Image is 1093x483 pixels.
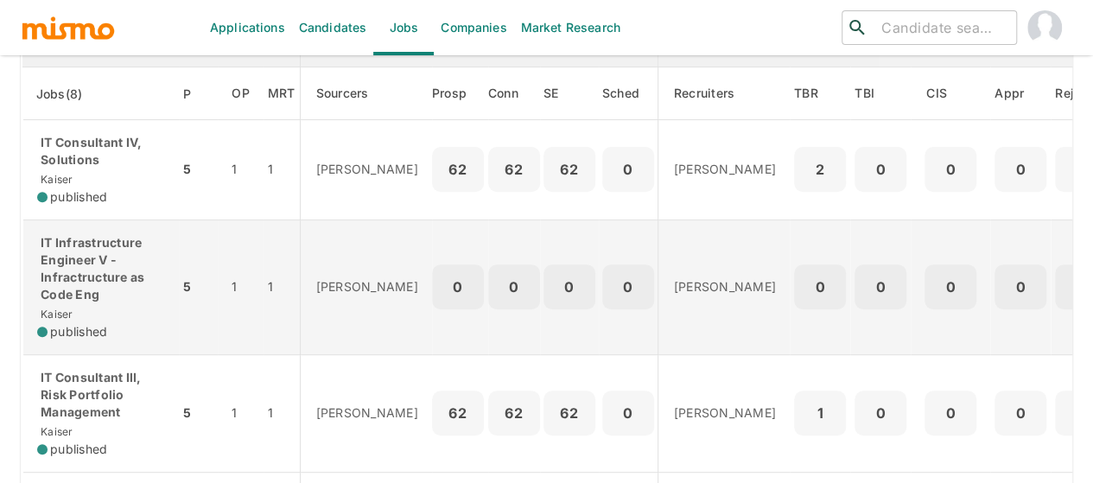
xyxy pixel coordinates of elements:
[911,67,990,120] th: Client Interview Scheduled
[861,157,899,181] p: 0
[21,15,116,41] img: logo
[179,219,218,354] td: 5
[183,84,213,105] span: P
[495,275,533,299] p: 0
[550,275,588,299] p: 0
[439,275,477,299] p: 0
[540,67,599,120] th: Sent Emails
[658,67,790,120] th: Recruiters
[1001,401,1039,425] p: 0
[37,173,73,186] span: Kaiser
[990,67,1051,120] th: Approved
[300,67,432,120] th: Sourcers
[801,275,839,299] p: 0
[264,67,300,120] th: Market Research Total
[264,120,300,220] td: 1
[609,275,647,299] p: 0
[439,401,477,425] p: 62
[218,219,264,354] td: 1
[931,157,969,181] p: 0
[264,219,300,354] td: 1
[495,401,533,425] p: 62
[674,161,776,178] p: [PERSON_NAME]
[50,441,107,458] span: published
[674,404,776,422] p: [PERSON_NAME]
[488,67,540,120] th: Connections
[37,425,73,438] span: Kaiser
[931,401,969,425] p: 0
[316,278,418,296] p: [PERSON_NAME]
[801,401,839,425] p: 1
[1027,10,1062,45] img: Maia Reyes
[316,404,418,422] p: [PERSON_NAME]
[37,134,165,168] p: IT Consultant IV, Solutions
[218,354,264,472] td: 1
[931,275,969,299] p: 0
[550,401,588,425] p: 62
[218,67,264,120] th: Open Positions
[37,234,165,303] p: IT Infrastructure Engineer V - Infractructure as Code Eng
[179,354,218,472] td: 5
[609,401,647,425] p: 0
[50,323,107,340] span: published
[790,67,850,120] th: To Be Reviewed
[432,67,488,120] th: Prospects
[218,120,264,220] td: 1
[37,308,73,321] span: Kaiser
[861,275,899,299] p: 0
[179,120,218,220] td: 5
[801,157,839,181] p: 2
[850,67,911,120] th: To Be Interviewed
[609,157,647,181] p: 0
[316,161,418,178] p: [PERSON_NAME]
[874,16,1009,40] input: Candidate search
[674,278,776,296] p: [PERSON_NAME]
[439,157,477,181] p: 62
[179,67,218,120] th: Priority
[861,401,899,425] p: 0
[550,157,588,181] p: 62
[37,369,165,421] p: IT Consultant III, Risk Portfolio Management
[1001,275,1039,299] p: 0
[495,157,533,181] p: 62
[264,354,300,472] td: 1
[1001,157,1039,181] p: 0
[599,67,658,120] th: Sched
[50,188,107,206] span: published
[36,84,105,105] span: Jobs(8)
